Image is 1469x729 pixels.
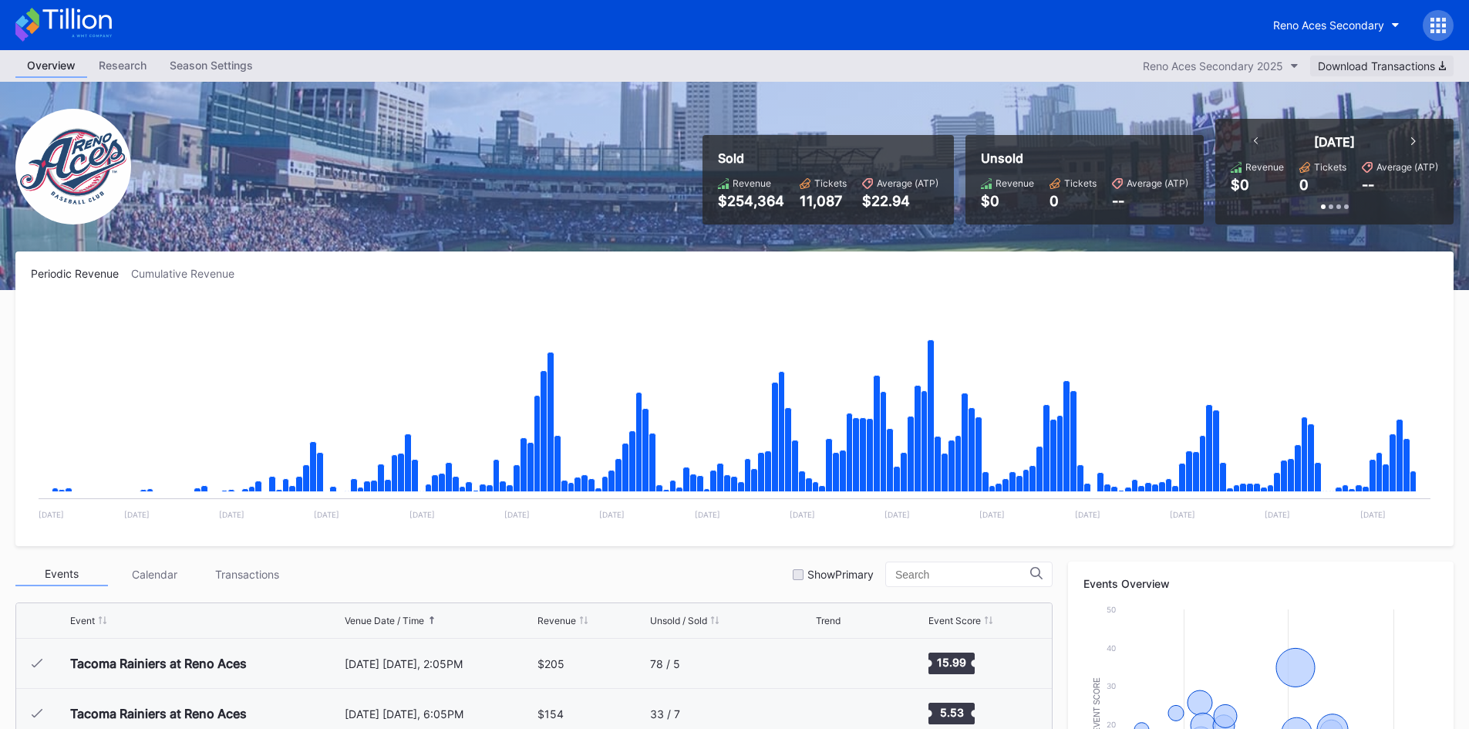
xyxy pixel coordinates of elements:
text: 40 [1107,643,1116,653]
text: [DATE] [504,510,530,519]
div: Season Settings [158,54,264,76]
div: Unsold [981,150,1188,166]
text: [DATE] [790,510,815,519]
div: Average (ATP) [877,177,938,189]
div: -- [1362,177,1374,193]
div: 33 / 7 [650,707,680,721]
button: Reno Aces Secondary 2025 [1135,56,1306,76]
a: Season Settings [158,54,264,78]
text: [DATE] [979,510,1005,519]
text: [DATE] [1170,510,1195,519]
div: Venue Date / Time [345,615,424,626]
text: [DATE] [884,510,910,519]
img: RenoAces.png [15,109,131,224]
div: Calendar [108,562,200,586]
div: $254,364 [718,193,784,209]
div: Research [87,54,158,76]
text: 30 [1107,681,1116,690]
div: $22.94 [862,193,938,209]
div: Unsold / Sold [650,615,707,626]
div: Revenue [733,177,771,189]
a: Research [87,54,158,78]
text: [DATE] [124,510,150,519]
button: Download Transactions [1310,56,1454,76]
div: Cumulative Revenue [131,267,247,280]
text: [DATE] [1075,510,1100,519]
text: [DATE] [39,510,64,519]
div: Event [70,615,95,626]
div: Revenue [1245,161,1284,173]
div: [DATE] [1314,134,1355,150]
div: Events Overview [1083,577,1438,590]
div: Trend [816,615,841,626]
text: [DATE] [695,510,720,519]
div: 0 [1299,177,1309,193]
text: [DATE] [1265,510,1290,519]
div: Events [15,562,108,586]
div: $0 [1231,177,1249,193]
text: [DATE] [599,510,625,519]
div: 0 [1050,193,1097,209]
div: Transactions [200,562,293,586]
div: Tacoma Rainiers at Reno Aces [70,656,247,671]
div: Tickets [1314,161,1346,173]
div: -- [1112,193,1188,209]
text: 15.99 [937,656,966,669]
div: Tickets [814,177,847,189]
div: Show Primary [807,568,874,581]
button: Reno Aces Secondary [1262,11,1411,39]
a: Overview [15,54,87,78]
div: Revenue [537,615,576,626]
div: Average (ATP) [1127,177,1188,189]
div: $205 [537,657,564,670]
div: Revenue [996,177,1034,189]
div: Event Score [928,615,981,626]
div: Periodic Revenue [31,267,131,280]
svg: Chart title [816,644,862,683]
text: 5.53 [939,706,963,719]
div: Average (ATP) [1376,161,1438,173]
text: [DATE] [219,510,244,519]
text: [DATE] [314,510,339,519]
div: Reno Aces Secondary 2025 [1143,59,1283,73]
div: [DATE] [DATE], 2:05PM [345,657,534,670]
div: Tacoma Rainiers at Reno Aces [70,706,247,721]
text: 20 [1107,720,1116,729]
text: 50 [1107,605,1116,614]
div: 78 / 5 [650,657,680,670]
div: $0 [981,193,1034,209]
text: [DATE] [409,510,435,519]
text: [DATE] [1360,510,1386,519]
div: [DATE] [DATE], 6:05PM [345,707,534,721]
div: 11,087 [800,193,847,209]
div: Reno Aces Secondary [1273,19,1384,32]
div: Sold [718,150,938,166]
svg: Chart title [31,299,1438,531]
div: $154 [537,707,564,721]
div: Download Transactions [1318,59,1446,73]
div: Tickets [1064,177,1097,189]
input: Search [895,569,1030,581]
